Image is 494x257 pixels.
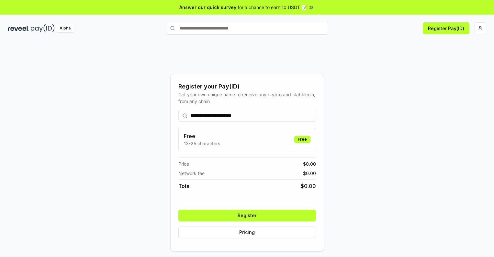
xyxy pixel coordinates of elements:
[238,4,307,11] span: for a chance to earn 10 USDT 📝
[178,82,316,91] div: Register your Pay(ID)
[303,160,316,167] span: $ 0.00
[178,170,205,177] span: Network fee
[294,136,310,143] div: Free
[178,210,316,221] button: Register
[301,182,316,190] span: $ 0.00
[303,170,316,177] span: $ 0.00
[31,24,55,32] img: pay_id
[184,140,220,147] p: 13-25 characters
[178,91,316,105] div: Get your own unique name to receive any crypto and stablecoin, from any chain
[179,4,236,11] span: Answer our quick survey
[184,132,220,140] h3: Free
[178,227,316,238] button: Pricing
[423,22,469,34] button: Register Pay(ID)
[178,182,191,190] span: Total
[56,24,74,32] div: Alpha
[8,24,29,32] img: reveel_dark
[178,160,189,167] span: Price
